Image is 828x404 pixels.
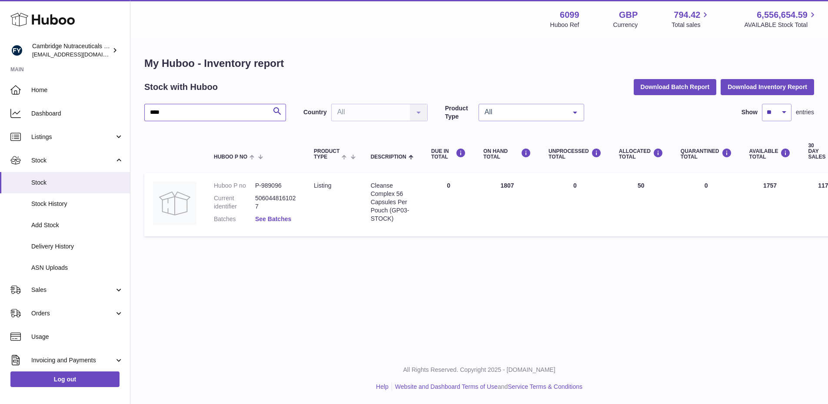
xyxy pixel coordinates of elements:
span: Home [31,86,123,94]
a: 6,556,654.59 AVAILABLE Stock Total [744,9,818,29]
span: Listings [31,133,114,141]
img: huboo@camnutra.com [10,44,23,57]
td: 1807 [475,173,540,236]
label: Country [303,108,327,116]
span: 0 [705,182,708,189]
div: Cleanse Complex 56 Capsules Per Pouch (GP03-STOCK) [371,182,414,222]
span: Description [371,154,406,160]
span: Stock [31,156,114,165]
li: and [392,383,582,391]
label: Product Type [445,104,474,121]
td: 50 [610,173,672,236]
a: Website and Dashboard Terms of Use [395,383,498,390]
span: Huboo P no [214,154,247,160]
div: UNPROCESSED Total [549,148,602,160]
span: Delivery History [31,242,123,251]
a: See Batches [255,215,291,222]
strong: 6099 [560,9,579,21]
span: AVAILABLE Stock Total [744,21,818,29]
span: Stock [31,179,123,187]
a: 794.42 Total sales [672,9,710,29]
dt: Current identifier [214,194,255,211]
span: [EMAIL_ADDRESS][DOMAIN_NAME] [32,51,128,58]
span: Invoicing and Payments [31,356,114,364]
dd: 5060448161027 [255,194,296,211]
span: entries [796,108,814,116]
td: 0 [540,173,610,236]
span: 794.42 [674,9,700,21]
h2: Stock with Huboo [144,81,218,93]
a: Service Terms & Conditions [508,383,582,390]
span: listing [314,182,331,189]
p: All Rights Reserved. Copyright 2025 - [DOMAIN_NAME] [137,366,821,374]
strong: GBP [619,9,638,21]
td: 0 [422,173,475,236]
a: Log out [10,371,120,387]
span: 6,556,654.59 [757,9,808,21]
dt: Batches [214,215,255,223]
span: Dashboard [31,109,123,118]
span: Stock History [31,200,123,208]
div: Huboo Ref [550,21,579,29]
div: QUARANTINED Total [681,148,732,160]
dt: Huboo P no [214,182,255,190]
img: product image [153,182,196,225]
h1: My Huboo - Inventory report [144,56,814,70]
button: Download Inventory Report [721,79,814,95]
div: ON HAND Total [483,148,531,160]
a: Help [376,383,389,390]
span: Add Stock [31,221,123,229]
div: AVAILABLE Total [749,148,791,160]
span: All [482,108,566,116]
label: Show [742,108,758,116]
span: Product Type [314,149,339,160]
div: DUE IN TOTAL [431,148,466,160]
button: Download Batch Report [634,79,717,95]
td: 1757 [741,173,800,236]
dd: P-989096 [255,182,296,190]
span: ASN Uploads [31,264,123,272]
div: ALLOCATED Total [619,148,663,160]
div: Currency [613,21,638,29]
span: Sales [31,286,114,294]
div: Cambridge Nutraceuticals Ltd [32,42,110,59]
span: Total sales [672,21,710,29]
span: Orders [31,309,114,318]
span: Usage [31,333,123,341]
